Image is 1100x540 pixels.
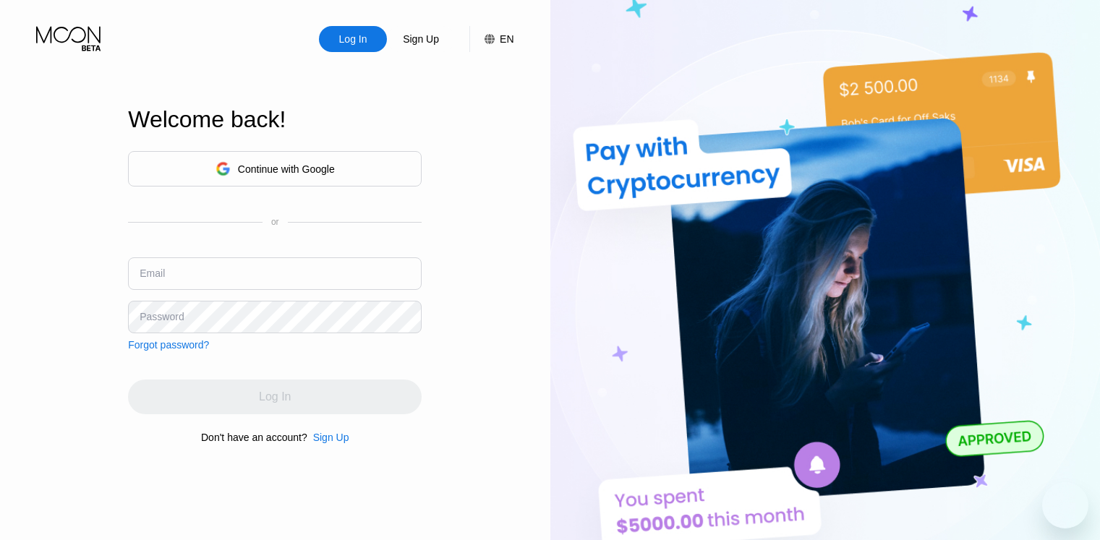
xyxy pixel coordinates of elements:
[128,339,209,351] div: Forgot password?
[500,33,513,45] div: EN
[1042,482,1088,528] iframe: Bouton de lancement de la fenêtre de messagerie
[201,432,307,443] div: Don't have an account?
[140,311,184,322] div: Password
[271,217,279,227] div: or
[319,26,387,52] div: Log In
[140,267,165,279] div: Email
[313,432,349,443] div: Sign Up
[387,26,455,52] div: Sign Up
[307,432,349,443] div: Sign Up
[128,151,422,187] div: Continue with Google
[469,26,513,52] div: EN
[401,32,440,46] div: Sign Up
[128,106,422,133] div: Welcome back!
[338,32,369,46] div: Log In
[238,163,335,175] div: Continue with Google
